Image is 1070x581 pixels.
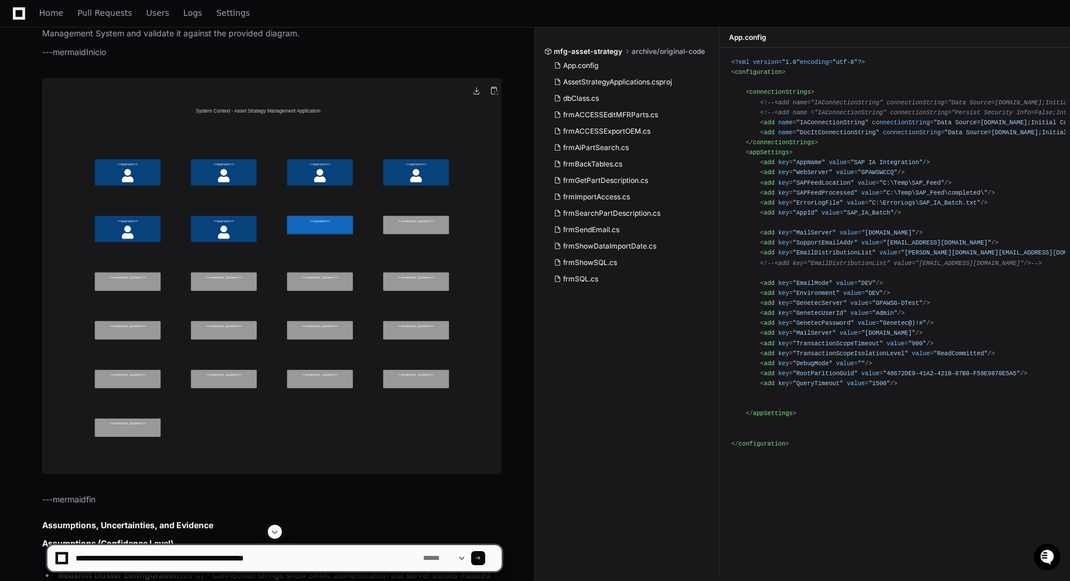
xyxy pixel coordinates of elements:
[778,189,789,196] span: key
[764,239,774,246] span: add
[731,59,865,66] span: <?xml version= encoding= ?>
[850,310,868,317] span: value
[793,189,858,196] span: "SAPFeedProcessed"
[872,310,897,317] span: "Admin"
[183,9,202,16] span: Logs
[778,320,789,327] span: key
[42,519,502,531] h2: Assumptions, Uncertainties, and Evidence
[760,370,1027,377] span: < = = />
[861,370,880,377] span: value
[868,199,980,206] span: "C:\ErrorLogs\SAP_IA_Batch.txt"
[908,340,926,347] span: "900"
[764,199,774,206] span: add
[764,360,774,367] span: add
[778,329,789,337] span: key
[83,123,142,132] a: Powered byPylon
[549,189,704,205] button: frmImportAccess.cs
[858,179,876,186] span: value
[563,274,598,284] span: frmSQL.cs
[858,280,876,287] span: "DEV"
[563,192,630,202] span: frmImportAccess.cs
[760,320,933,327] span: < = = />
[872,300,922,307] span: "GPAWSG-DTest"
[760,179,952,186] span: < = = />
[760,290,890,297] span: < = = />
[563,110,658,120] span: frmACCESSEditMFRParts.cs
[563,258,617,267] span: frmShowSQL.cs
[563,209,660,218] span: frmSearchPartDescription.cs
[865,290,883,297] span: "DEV"
[836,169,854,176] span: value
[887,340,905,347] span: value
[778,159,789,166] span: key
[793,249,876,256] span: "EmailDistributionList"
[549,123,704,140] button: frmACCESSExportOEM.cs
[42,493,502,507] p: ---mermaidfin
[861,189,880,196] span: value
[778,209,789,216] span: key
[778,340,789,347] span: key
[793,239,858,246] span: "SupportEmailAddr"
[760,350,995,357] span: < = = />
[760,360,872,367] span: < = = />
[760,260,1042,267] span: <!--<add key="EmailDistributionList" value="[EMAIL_ADDRESS][DOMAIN_NAME]"/>-->
[563,225,619,235] span: frmSendEmail.cs
[793,380,843,387] span: "QueryTimeout"
[778,119,793,126] span: name
[549,271,704,287] button: frmSQL.cs
[793,169,833,176] span: "WebServer"
[764,310,774,317] span: add
[764,329,774,337] span: add
[199,91,213,105] button: Start new chat
[764,179,774,186] span: add
[749,149,789,156] span: appSettings
[12,47,213,66] div: Welcome
[840,229,858,236] span: value
[778,249,789,256] span: key
[883,239,991,246] span: "[EMAIL_ADDRESS][DOMAIN_NAME]"
[764,229,774,236] span: add
[549,140,704,156] button: frmAiPartSearch.cs
[760,169,905,176] span: < = = />
[778,239,789,246] span: key
[764,249,774,256] span: add
[793,199,843,206] span: "ErrorLogFile"
[760,159,930,166] span: < = = />
[729,33,766,42] span: App.config
[117,123,142,132] span: Pylon
[12,87,33,108] img: 1736555170064-99ba0984-63c1-480f-8ee9-699278ef63ed
[42,46,502,59] p: ---mermaidInicio
[746,89,815,96] span: < >
[764,300,774,307] span: add
[760,310,905,317] span: < = = />
[549,156,704,172] button: frmBackTables.cs
[861,229,915,236] span: "[DOMAIN_NAME]"
[554,47,622,56] span: mfg-asset-strategy
[793,320,854,327] span: "GenetecPassword"
[793,290,840,297] span: "Environment"
[880,320,926,327] span: "Genetec@)!#"
[563,94,599,103] span: dbClass.cs
[764,209,774,216] span: add
[760,209,901,216] span: < = = />
[764,119,774,126] span: add
[563,143,629,152] span: frmAiPartSearch.cs
[778,129,793,136] span: name
[760,239,999,246] span: < = = />
[40,87,192,99] div: Start new chat
[833,59,858,66] span: "utf-8"
[796,119,868,126] span: "IAConnectionString"
[549,172,704,189] button: frmGetPartDescription.cs
[861,329,915,337] span: "[DOMAIN_NAME]"
[746,149,793,156] span: < >
[836,360,854,367] span: value
[861,239,880,246] span: value
[778,300,789,307] span: key
[749,89,811,96] span: connectionStrings
[549,57,704,74] button: App.config
[840,329,858,337] span: value
[764,380,774,387] span: add
[858,169,898,176] span: "GPAWSWCCQ"
[793,310,847,317] span: "GenetecUserId"
[549,205,704,222] button: frmSearchPartDescription.cs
